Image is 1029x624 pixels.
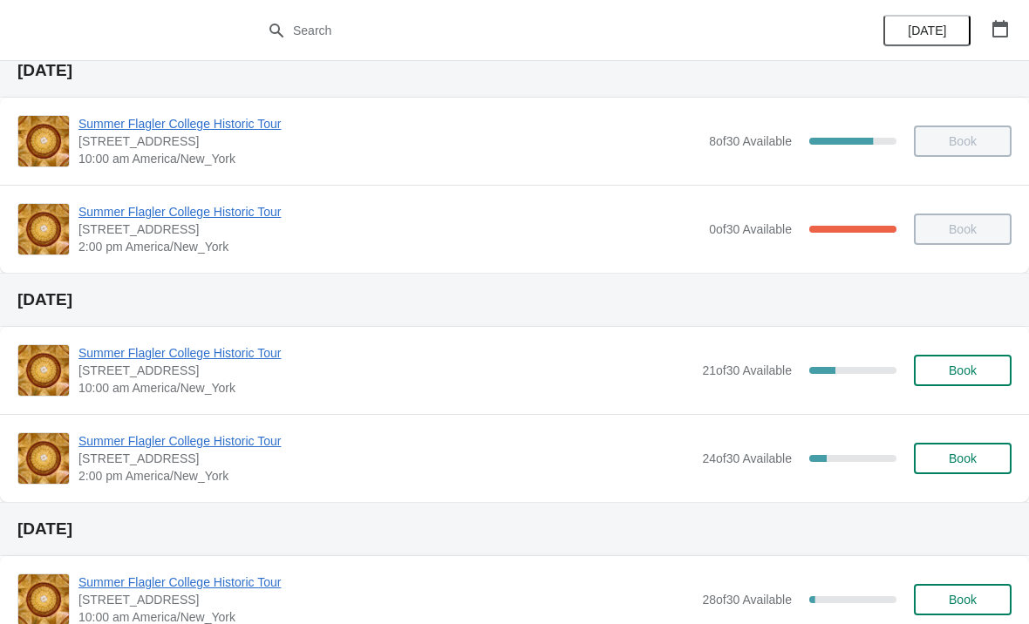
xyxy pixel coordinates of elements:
[914,584,1012,615] button: Book
[702,363,792,377] span: 21 of 30 Available
[949,451,977,465] span: Book
[78,362,693,379] span: [STREET_ADDRESS]
[908,24,946,37] span: [DATE]
[949,593,977,607] span: Book
[709,134,792,148] span: 8 of 30 Available
[17,62,1012,79] h2: [DATE]
[17,520,1012,538] h2: [DATE]
[709,222,792,236] span: 0 of 30 Available
[78,573,693,591] span: Summer Flagler College Historic Tour
[78,238,700,255] span: 2:00 pm America/New_York
[78,450,693,467] span: [STREET_ADDRESS]
[702,593,792,607] span: 28 of 30 Available
[78,115,700,132] span: Summer Flagler College Historic Tour
[78,432,693,450] span: Summer Flagler College Historic Tour
[18,345,69,396] img: Summer Flagler College Historic Tour | 74 King Street, St. Augustine, FL, USA | 10:00 am America/...
[78,379,693,397] span: 10:00 am America/New_York
[914,443,1012,474] button: Book
[914,355,1012,386] button: Book
[78,132,700,150] span: [STREET_ADDRESS]
[78,203,700,220] span: Summer Flagler College Historic Tour
[78,220,700,238] span: [STREET_ADDRESS]
[78,591,693,608] span: [STREET_ADDRESS]
[949,363,977,377] span: Book
[292,15,772,46] input: Search
[78,150,700,167] span: 10:00 am America/New_York
[78,344,693,362] span: Summer Flagler College Historic Tour
[702,451,792,465] span: 24 of 30 Available
[17,291,1012,309] h2: [DATE]
[78,467,693,485] span: 2:00 pm America/New_York
[18,433,69,484] img: Summer Flagler College Historic Tour | 74 King Street, St. Augustine, FL, USA | 2:00 pm America/N...
[18,116,69,166] img: Summer Flagler College Historic Tour | 74 King Street, St. Augustine, FL, USA | 10:00 am America/...
[883,15,971,46] button: [DATE]
[18,204,69,254] img: Summer Flagler College Historic Tour | 74 King Street, St. Augustine, FL, USA | 2:00 pm America/N...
